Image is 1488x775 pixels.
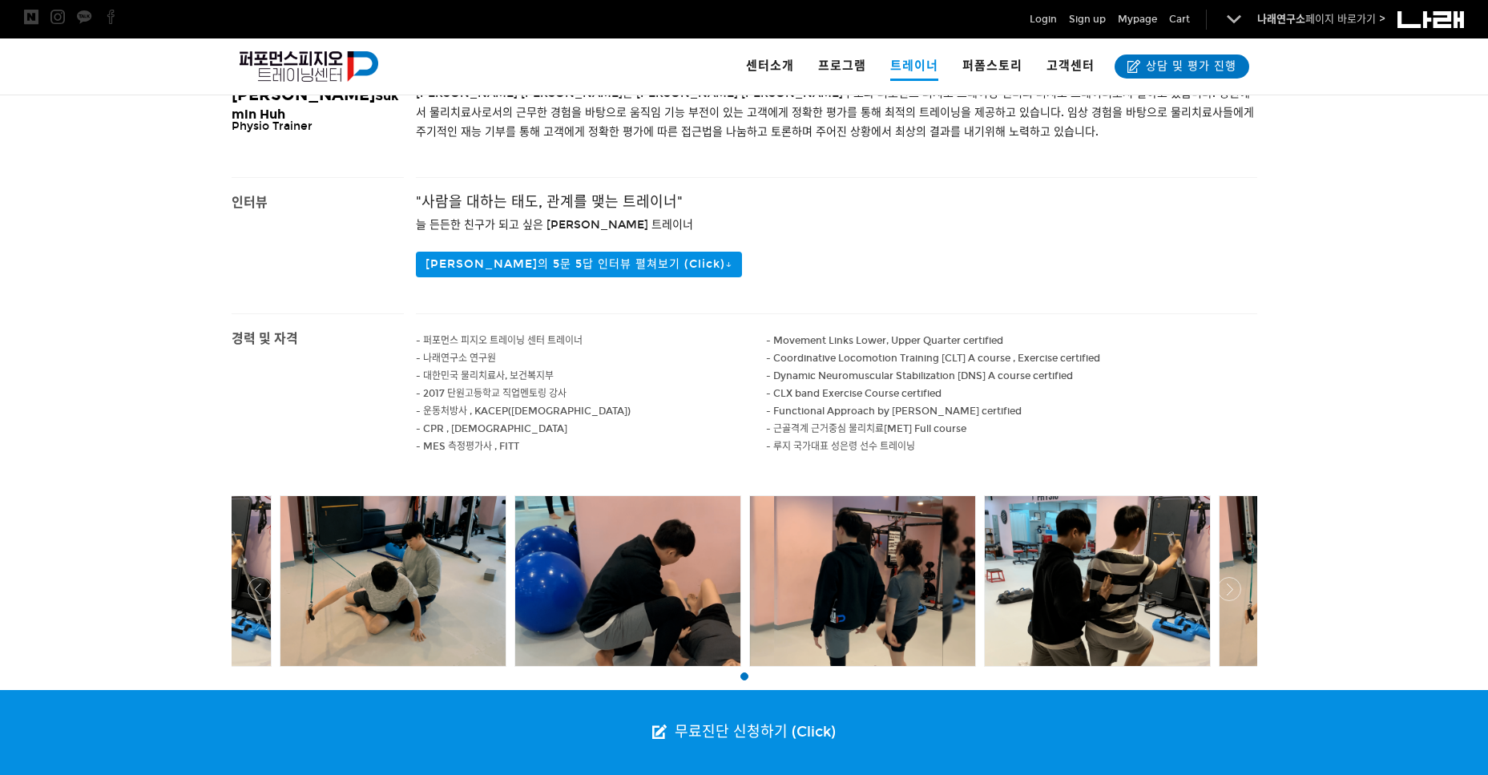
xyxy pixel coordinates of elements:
[962,59,1022,73] span: 퍼폼스토리
[1169,11,1190,27] a: Cart
[1115,54,1249,79] a: 상담 및 평가 진행
[818,59,866,73] span: 프로그램
[416,441,519,452] span: - MES 측정평가사 , FITT
[766,335,1003,346] span: - Movement Links Lower, Upper Quarter certified
[950,38,1034,95] a: 퍼폼스토리
[766,388,942,399] span: - CLX band Exercise Course certified
[734,38,806,95] a: 센터소개
[1257,13,1305,26] strong: 나래연구소
[766,406,1022,417] span: - Functional Approach by [PERSON_NAME] certified
[1069,11,1106,27] a: Sign up
[416,353,496,364] span: - 나래연구소 연구원
[766,423,966,434] span: - 근골격계 근거중심 물리치료[MET] Full course
[232,195,268,210] span: 인터뷰
[1046,59,1095,73] span: 고객센터
[416,252,742,277] button: [PERSON_NAME]의 5문 5답 인터뷰 펼쳐보기 (Click)↓
[1141,59,1236,75] span: 상담 및 평가 진행
[806,38,878,95] a: 프로그램
[766,353,1100,364] span: - Coordinative Locomotion Training [CLT] A course , Exercise certified
[1118,11,1157,27] a: Mypage
[416,218,693,232] span: 늘 든든한 친구가 되고 싶은 [PERSON_NAME] 트레이너
[416,406,631,417] span: - 운동처방사 , KACEP([DEMOGRAPHIC_DATA])
[1030,11,1057,27] a: Login
[416,87,1254,139] span: [PERSON_NAME] [PERSON_NAME]은 [PERSON_NAME] [PERSON_NAME]구소와 퍼포먼스 피지오 트레이닝 센터의 피지오 트레이너로서 일하고 있습니다...
[416,335,583,346] span: - 퍼포먼스 피지오 트레이닝 센터 트레이너
[416,370,554,381] span: - 대한민국 물리치료사, 보건복지부
[878,38,950,95] a: 트레이너
[890,53,938,81] span: 트레이너
[416,193,683,211] span: "사람을 대하는 태도, 관계를 맺는 트레이너"
[232,85,375,104] span: [PERSON_NAME]
[1257,13,1385,26] a: 나래연구소페이지 바로가기 >
[232,119,313,133] span: Physio Trainer
[636,690,852,775] a: 무료진단 신청하기 (Click)
[1095,125,1099,139] span: .
[416,423,567,434] span: - CPR , [DEMOGRAPHIC_DATA]
[766,370,1073,381] span: - Dynamic Neuromuscular Stabilization [DNS] A course certified
[766,441,915,452] span: - 루지 국가대표 성은령 선수 트레이닝
[746,59,794,73] span: 센터소개
[416,388,567,399] span: - 2017 단원고등학교 직업멘토링 강사
[1034,38,1107,95] a: 고객센터
[232,331,298,346] span: 경력 및 자격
